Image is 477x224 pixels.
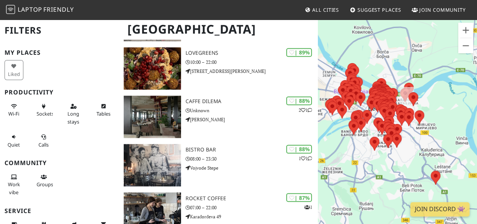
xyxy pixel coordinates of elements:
[186,164,318,171] p: Vojvode Stepe
[298,107,312,114] p: 2 1
[186,107,318,114] p: Unknown
[286,48,312,57] div: | 89%
[5,100,23,120] button: Wi-Fi
[186,116,318,123] p: [PERSON_NAME]
[312,6,339,13] span: All Cities
[6,5,15,14] img: LaptopFriendly
[357,6,401,13] span: Suggest Places
[119,47,318,90] a: LoveGreens | 89% LoveGreens 10:00 – 22:00 [STREET_ADDRESS][PERSON_NAME]
[410,202,469,216] a: Join Discord 👾
[119,144,318,186] a: Bistro bar | 88% 11 Bistro bar 08:00 – 23:30 Vojvode Stepe
[5,171,23,198] button: Work vibe
[186,155,318,162] p: 08:00 – 23:30
[304,203,312,210] p: 1
[37,181,53,188] span: Group tables
[186,195,318,201] h3: Rocket Coffee
[186,50,318,56] h3: LoveGreens
[186,147,318,153] h3: Bistro bar
[5,19,115,42] h2: Filters
[37,110,54,117] span: Power sockets
[124,47,181,90] img: LoveGreens
[186,68,318,75] p: [STREET_ADDRESS][PERSON_NAME]
[5,207,115,215] h3: Service
[302,3,342,17] a: All Cities
[186,213,318,220] p: Karađorđeva 49
[186,59,318,66] p: 10:00 – 22:00
[186,98,318,105] h3: Caffe Dilema
[34,131,53,151] button: Calls
[8,110,19,117] span: Stable Wi-Fi
[286,193,312,202] div: | 87%
[298,155,312,162] p: 1 1
[458,38,473,53] button: Zoom out
[347,3,404,17] a: Suggest Places
[5,89,115,96] h3: Productivity
[119,96,318,138] a: Caffe Dilema | 88% 21 Caffe Dilema Unknown [PERSON_NAME]
[34,171,53,191] button: Groups
[5,159,115,167] h3: Community
[96,110,110,117] span: Work-friendly tables
[8,141,20,148] span: Quiet
[5,131,23,151] button: Quiet
[286,145,312,153] div: | 88%
[43,5,74,14] span: Friendly
[458,23,473,38] button: Zoom in
[18,5,42,14] span: Laptop
[38,141,49,148] span: Video/audio calls
[8,181,20,195] span: People working
[67,110,79,125] span: Long stays
[64,100,83,128] button: Long stays
[186,204,318,211] p: 07:00 – 22:00
[34,100,53,120] button: Sockets
[6,3,74,17] a: LaptopFriendly LaptopFriendly
[124,144,181,186] img: Bistro bar
[419,6,466,13] span: Join Community
[124,96,181,138] img: Caffe Dilema
[409,3,469,17] a: Join Community
[94,100,113,120] button: Tables
[286,96,312,105] div: | 88%
[5,49,115,56] h3: My Places
[121,19,316,40] h1: [GEOGRAPHIC_DATA]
